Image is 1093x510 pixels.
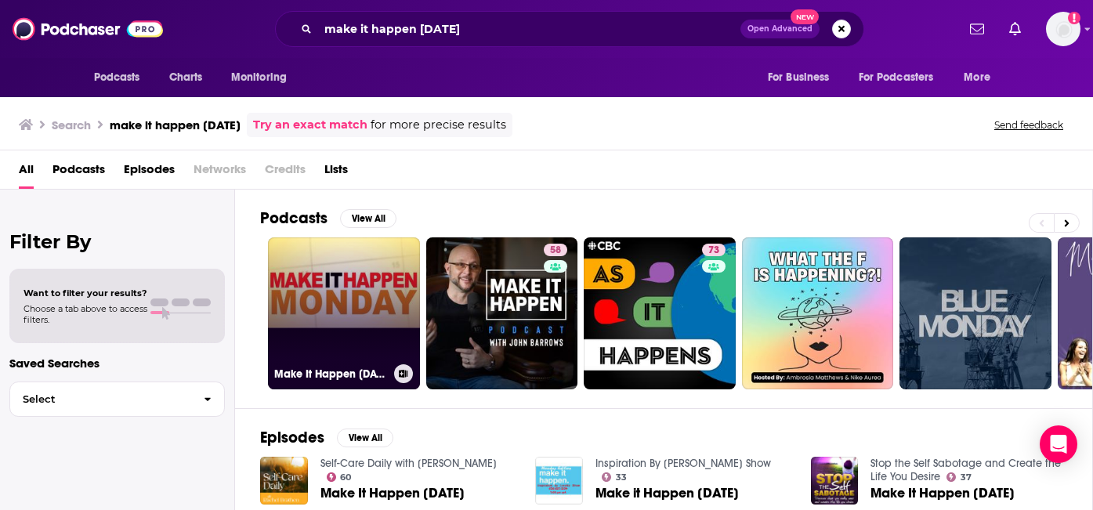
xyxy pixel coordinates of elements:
button: open menu [83,63,161,92]
a: Make It Happen [DATE] [268,237,420,389]
span: Make it Happen [DATE] [595,486,739,500]
a: Show notifications dropdown [1003,16,1027,42]
h3: make it happen [DATE] [110,118,241,132]
a: EpisodesView All [260,428,393,447]
a: 73 [702,244,726,256]
a: All [19,157,34,189]
span: Networks [194,157,246,189]
a: Inspiration By Loretta Show [595,457,771,470]
button: Show profile menu [1046,12,1080,46]
a: 60 [327,472,352,482]
img: Make it Happen Monday [535,457,583,505]
h3: Make It Happen [DATE] [274,367,388,381]
input: Search podcasts, credits, & more... [318,16,740,42]
button: Open AdvancedNew [740,20,820,38]
a: 37 [946,472,972,482]
button: open menu [953,63,1010,92]
span: for more precise results [371,116,506,134]
span: 37 [961,474,972,481]
a: Lists [324,157,348,189]
a: 58 [544,244,567,256]
button: open menu [220,63,307,92]
span: 58 [550,243,561,259]
a: Make It Happen Monday [320,486,465,500]
h2: Filter By [9,230,225,253]
img: Make It Happen Monday [811,457,859,505]
a: Self-Care Daily with Rachel Brathen [320,457,497,470]
button: open menu [849,63,957,92]
button: Send feedback [990,118,1068,132]
span: 73 [708,243,719,259]
a: Make it Happen Monday [595,486,739,500]
span: For Podcasters [859,67,934,89]
span: Charts [169,67,203,89]
div: Open Intercom Messenger [1040,425,1077,463]
h3: Search [52,118,91,132]
span: 33 [616,474,627,481]
span: Make It Happen [DATE] [870,486,1015,500]
a: Make It Happen Monday [870,486,1015,500]
a: 58 [426,237,578,389]
a: Charts [159,63,212,92]
span: Choose a tab above to access filters. [24,303,147,325]
span: More [964,67,990,89]
span: Logged in as PresleyM [1046,12,1080,46]
h2: Episodes [260,428,324,447]
button: View All [337,429,393,447]
div: Search podcasts, credits, & more... [275,11,864,47]
img: Make It Happen Monday [260,457,308,505]
span: Make It Happen [DATE] [320,486,465,500]
a: Stop the Self Sabotage and Create the Life You Desire [870,457,1061,483]
span: Want to filter your results? [24,288,147,298]
span: 60 [340,474,351,481]
span: Monitoring [231,67,287,89]
span: Select [10,394,191,404]
span: Open Advanced [747,25,813,33]
a: Episodes [124,157,175,189]
button: Select [9,382,225,417]
svg: Add a profile image [1068,12,1080,24]
img: User Profile [1046,12,1080,46]
span: New [791,9,819,24]
a: PodcastsView All [260,208,396,228]
span: Credits [265,157,306,189]
p: Saved Searches [9,356,225,371]
a: 73 [584,237,736,389]
button: open menu [757,63,849,92]
span: For Business [768,67,830,89]
a: 33 [602,472,627,482]
a: Podcasts [52,157,105,189]
span: Podcasts [94,67,140,89]
img: Podchaser - Follow, Share and Rate Podcasts [13,14,163,44]
a: Show notifications dropdown [964,16,990,42]
h2: Podcasts [260,208,328,228]
button: View All [340,209,396,228]
a: Try an exact match [253,116,367,134]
